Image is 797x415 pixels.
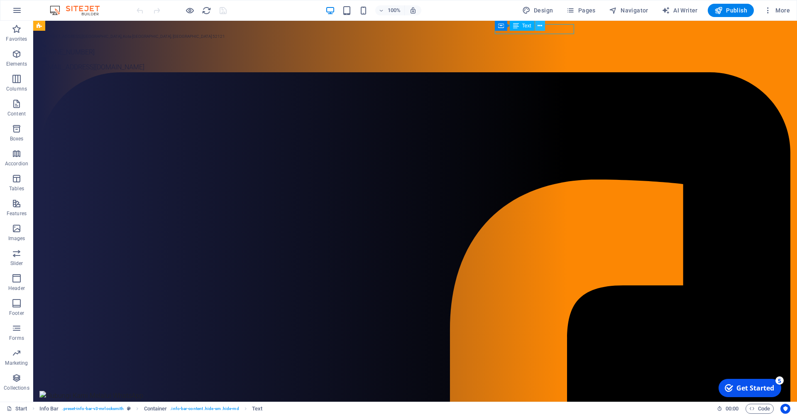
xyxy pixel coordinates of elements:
button: Publish [708,4,754,17]
h6: 100% [388,5,401,15]
nav: breadcrumb [39,404,263,414]
p: Boxes [10,135,24,142]
p: Elements [6,61,27,67]
button: 100% [375,5,405,15]
span: Click to select. Double-click to edit [39,404,59,414]
button: AI Writer [658,4,701,17]
span: AI Writer [662,6,698,15]
span: 00 00 [726,404,738,414]
span: Click to select. Double-click to edit [252,404,262,414]
span: . preset-info-bar-v3-mrlocksmith [62,404,124,414]
button: Code [746,404,774,414]
img: Editor Logo [48,5,110,15]
span: . info-bar-content .hide-sm .hide-md [170,404,239,414]
p: Content [7,111,26,117]
button: reload [201,5,211,15]
p: Features [7,210,27,217]
p: Header [8,285,25,292]
span: Navigator [609,6,648,15]
p: Marketing [5,360,28,366]
p: Images [8,235,25,242]
button: Click here to leave preview mode and continue editing [185,5,195,15]
i: This element is a customizable preset [127,406,131,411]
h6: Session time [717,404,739,414]
span: : [731,405,733,412]
div: 5 [61,1,70,9]
i: On resize automatically adjust zoom level to fit chosen device. [409,7,417,14]
p: Collections [4,385,29,391]
div: Get Started 5 items remaining, 0% complete [5,3,67,22]
p: Forms [9,335,24,341]
span: Publish [714,6,747,15]
p: Accordion [5,160,28,167]
p: Footer [9,310,24,317]
p: Favorites [6,36,27,42]
p: Slider [10,260,23,267]
span: Text [522,23,531,28]
span: More [764,6,790,15]
span: Code [749,404,770,414]
p: Tables [9,185,24,192]
button: Navigator [606,4,652,17]
button: Pages [563,4,599,17]
button: Design [519,4,557,17]
span: Design [522,6,553,15]
a: Click to cancel selection. Double-click to open Pages [7,404,27,414]
button: Usercentrics [780,404,790,414]
div: Get Started [22,8,60,17]
p: Columns [6,86,27,92]
button: More [760,4,793,17]
span: Click to select. Double-click to edit [144,404,167,414]
span: Pages [566,6,595,15]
